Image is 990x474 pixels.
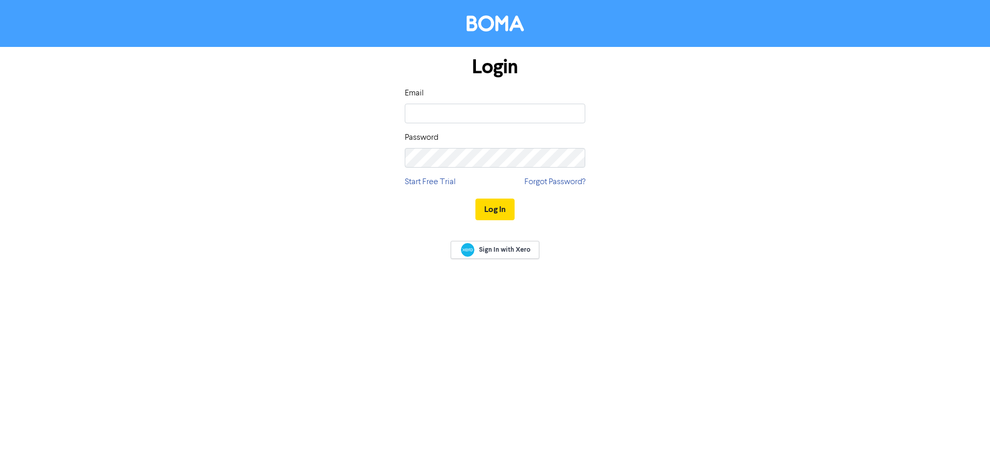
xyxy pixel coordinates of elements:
[405,55,585,79] h1: Login
[524,176,585,188] a: Forgot Password?
[405,176,456,188] a: Start Free Trial
[405,87,424,100] label: Email
[467,15,524,31] img: BOMA Logo
[479,245,531,254] span: Sign In with Xero
[475,199,515,220] button: Log In
[461,243,474,257] img: Xero logo
[405,132,438,144] label: Password
[451,241,539,259] a: Sign In with Xero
